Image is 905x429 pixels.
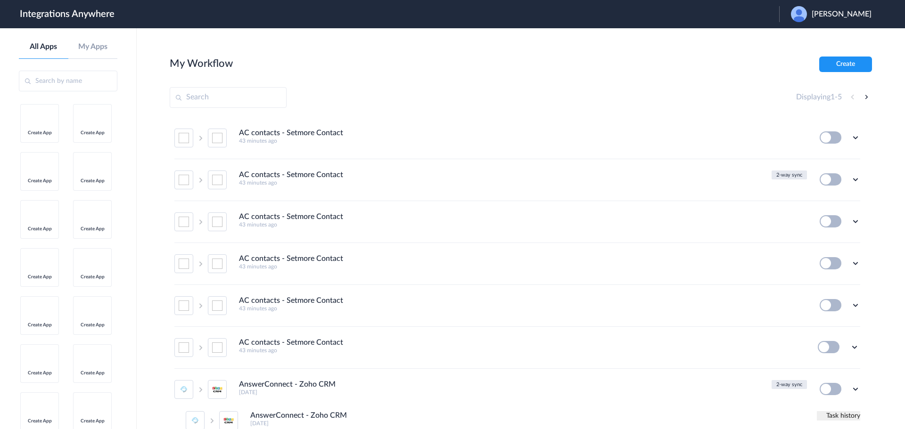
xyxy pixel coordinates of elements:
[239,389,767,396] h5: [DATE]
[239,212,343,221] h4: AC contacts - Setmore Contact
[239,263,807,270] h5: 43 minutes ago
[239,129,343,138] h4: AC contacts - Setmore Contact
[239,254,343,263] h4: AC contacts - Setmore Contact
[819,57,872,72] button: Create
[239,347,807,354] h5: 43 minutes ago
[812,10,872,19] span: [PERSON_NAME]
[78,178,107,184] span: Create App
[817,411,860,421] button: Task history
[25,130,54,136] span: Create App
[78,370,107,376] span: Create App
[25,418,54,424] span: Create App
[239,221,807,228] h5: 43 minutes ago
[250,411,347,420] h4: AnswerConnect - Zoho CRM
[170,87,287,108] input: Search
[239,380,336,389] h4: AnswerConnect - Zoho CRM
[78,130,107,136] span: Create App
[78,274,107,280] span: Create App
[25,274,54,280] span: Create App
[20,8,115,20] h1: Integrations Anywhere
[831,93,835,101] span: 1
[25,226,54,232] span: Create App
[791,6,807,22] img: user.png
[170,57,233,70] h2: My Workflow
[68,42,118,51] a: My Apps
[78,226,107,232] span: Create App
[772,170,807,179] button: 2-way sync
[838,93,842,101] span: 5
[25,370,54,376] span: Create App
[78,418,107,424] span: Create App
[250,420,807,427] h5: [DATE]
[78,322,107,328] span: Create App
[796,93,842,102] h4: Displaying -
[19,71,117,91] input: Search by name
[239,338,343,347] h4: AC contacts - Setmore Contact
[239,179,767,186] h5: 43 minutes ago
[772,380,807,389] button: 2-way sync
[25,178,54,184] span: Create App
[239,170,343,179] h4: AC contacts - Setmore Contact
[239,305,807,312] h5: 43 minutes ago
[25,322,54,328] span: Create App
[239,138,807,144] h5: 43 minutes ago
[19,42,68,51] a: All Apps
[239,296,343,305] h4: AC contacts - Setmore Contact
